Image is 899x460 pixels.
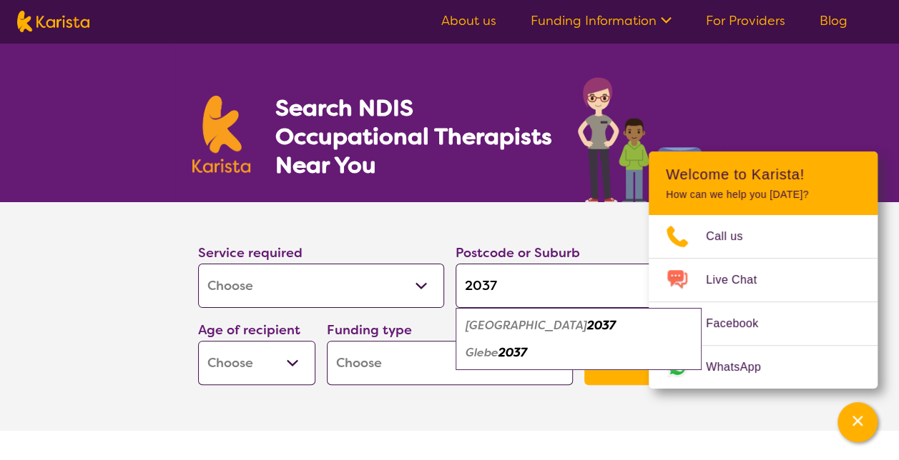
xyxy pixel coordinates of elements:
em: [GEOGRAPHIC_DATA] [466,318,587,333]
label: Age of recipient [198,321,300,339]
button: Channel Menu [837,402,878,442]
a: Blog [820,12,848,29]
img: occupational-therapy [578,77,707,202]
div: Forest Lodge 2037 [463,312,694,339]
a: Funding Information [531,12,672,29]
label: Service required [198,244,303,261]
em: Glebe [466,345,498,360]
ul: Choose channel [649,215,878,389]
span: Call us [706,226,760,247]
span: Facebook [706,313,775,334]
label: Postcode or Suburb [456,244,580,261]
img: Karista logo [192,96,251,173]
a: For Providers [706,12,785,29]
p: How can we help you [DATE]? [666,189,860,201]
label: Funding type [327,321,412,339]
div: Channel Menu [649,151,878,389]
input: Type [456,264,702,308]
a: About us [441,12,496,29]
em: 2037 [587,318,616,333]
em: 2037 [498,345,527,360]
span: Live Chat [706,269,774,291]
div: Glebe 2037 [463,339,694,366]
h2: Welcome to Karista! [666,166,860,183]
img: Karista logo [17,11,89,32]
h1: Search NDIS Occupational Therapists Near You [275,94,553,179]
span: WhatsApp [706,356,778,378]
a: Web link opens in a new tab. [649,346,878,389]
